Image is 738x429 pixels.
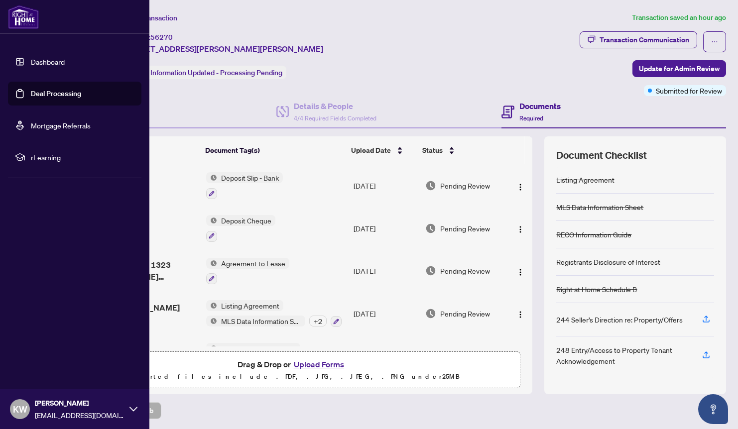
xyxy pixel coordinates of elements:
[440,265,490,276] span: Pending Review
[512,263,528,279] button: Logo
[698,394,728,424] button: Open asap
[350,207,421,250] td: [DATE]
[206,300,217,311] img: Status Icon
[206,258,289,285] button: Status IconAgreement to Lease
[519,100,561,112] h4: Documents
[519,114,543,122] span: Required
[425,180,436,191] img: Document Status
[64,352,520,389] span: Drag & Drop orUpload FormsSupported files include .PDF, .JPG, .JPEG, .PNG under25MB
[639,61,720,77] span: Update for Admin Review
[512,220,528,236] button: Logo
[150,68,282,77] span: Information Updated - Processing Pending
[206,215,275,242] button: Status IconDeposit Cheque
[294,114,376,122] span: 4/4 Required Fields Completed
[350,250,421,293] td: [DATE]
[556,229,631,240] div: RECO Information Guide
[632,12,726,23] article: Transaction saved an hour ago
[217,343,300,354] span: RECO Information Guide
[206,316,217,326] img: Status Icon
[217,258,289,269] span: Agreement to Lease
[291,358,347,371] button: Upload Forms
[217,316,305,326] span: MLS Data Information Sheet
[31,121,91,130] a: Mortgage Referrals
[217,215,275,226] span: Deposit Cheque
[516,225,524,233] img: Logo
[201,136,347,164] th: Document Tag(s)
[238,358,347,371] span: Drag & Drop or
[425,265,436,276] img: Document Status
[123,66,286,79] div: Status:
[150,33,173,42] span: 56270
[422,145,443,156] span: Status
[206,343,300,370] button: Status IconRECO Information Guide
[350,164,421,207] td: [DATE]
[425,308,436,319] img: Document Status
[556,174,615,185] div: Listing Agreement
[206,343,217,354] img: Status Icon
[217,300,283,311] span: Listing Agreement
[556,148,647,162] span: Document Checklist
[31,152,134,163] span: rLearning
[516,183,524,191] img: Logo
[347,136,418,164] th: Upload Date
[350,292,421,335] td: [DATE]
[580,31,697,48] button: Transaction Communication
[123,43,323,55] span: [STREET_ADDRESS][PERSON_NAME][PERSON_NAME]
[425,223,436,234] img: Document Status
[31,89,81,98] a: Deal Processing
[440,308,490,319] span: Pending Review
[206,172,283,199] button: Status IconDeposit Slip - Bank
[35,398,124,409] span: [PERSON_NAME]
[556,314,683,325] div: 244 Seller’s Direction re: Property/Offers
[70,371,514,383] p: Supported files include .PDF, .JPG, .JPEG, .PNG under 25 MB
[294,100,376,112] h4: Details & People
[31,57,65,66] a: Dashboard
[206,300,342,327] button: Status IconListing AgreementStatus IconMLS Data Information Sheet+2
[632,60,726,77] button: Update for Admin Review
[556,256,660,267] div: Registrants Disclosure of Interest
[206,215,217,226] img: Status Icon
[656,85,722,96] span: Submitted for Review
[440,180,490,191] span: Pending Review
[556,284,637,295] div: Right at Home Schedule B
[512,178,528,194] button: Logo
[711,38,718,45] span: ellipsis
[206,258,217,269] img: Status Icon
[516,268,524,276] img: Logo
[124,13,177,22] span: View Transaction
[600,32,689,48] div: Transaction Communication
[350,335,421,378] td: [DATE]
[516,311,524,319] img: Logo
[440,223,490,234] span: Pending Review
[217,172,283,183] span: Deposit Slip - Bank
[8,5,39,29] img: logo
[512,306,528,322] button: Logo
[418,136,505,164] th: Status
[556,202,643,213] div: MLS Data Information Sheet
[309,316,327,326] div: + 2
[351,145,391,156] span: Upload Date
[13,402,27,416] span: KW
[206,172,217,183] img: Status Icon
[35,410,124,421] span: [EMAIL_ADDRESS][DOMAIN_NAME]
[556,344,690,366] div: 248 Entry/Access to Property Tenant Acknowledgement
